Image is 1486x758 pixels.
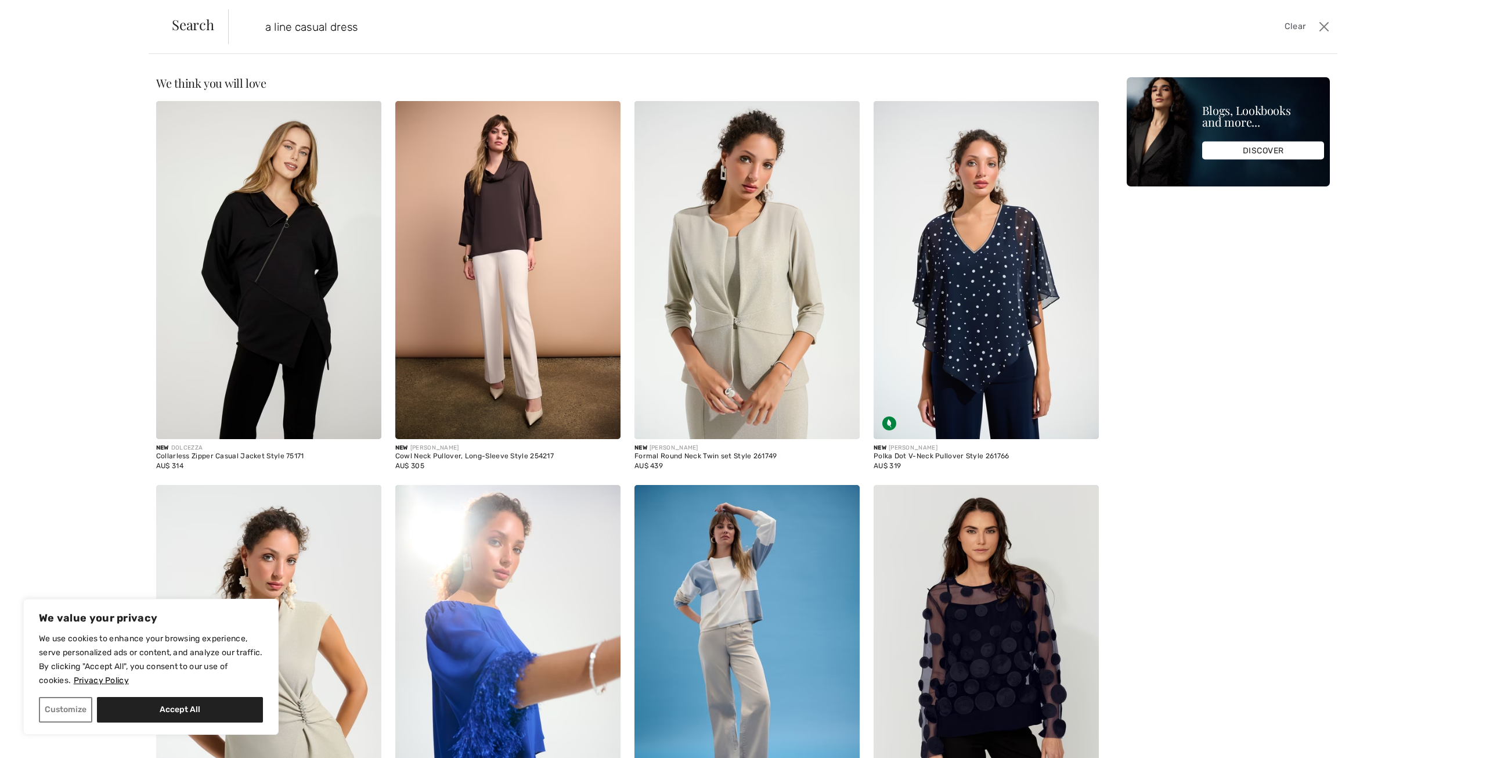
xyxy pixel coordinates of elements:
[634,444,647,451] span: New
[156,444,169,451] span: New
[874,452,1099,461] div: Polka Dot V-Neck Pullover Style 261766
[97,697,263,723] button: Accept All
[882,416,896,430] img: Sustainable Fabric
[156,101,381,439] img: Collarless Zipper Casual Jacket Style 75171. Black
[395,101,621,439] img: Cowl Neck Pullover, Long-Sleeve Style 254217. Mocha
[23,599,279,735] div: We value your privacy
[1285,20,1306,33] span: Clear
[874,101,1099,439] img: Polka Dot V-Neck Pullover Style 261766. Midnight Blue/Vanilla
[156,444,381,452] div: DOLCEZZA
[634,452,860,461] div: Formal Round Neck Twin set Style 261749
[1202,105,1324,128] div: Blogs, Lookbooks and more...
[73,675,129,686] a: Privacy Policy
[634,444,860,452] div: [PERSON_NAME]
[874,444,1099,452] div: [PERSON_NAME]
[156,452,381,461] div: Collarless Zipper Casual Jacket Style 75171
[1202,142,1324,160] div: DISCOVER
[257,9,1051,44] input: TYPE TO SEARCH
[39,632,263,688] p: We use cookies to enhance your browsing experience, serve personalized ads or content, and analyz...
[39,697,92,723] button: Customize
[395,462,424,470] span: AU$ 305
[39,611,263,625] p: We value your privacy
[395,444,408,451] span: New
[26,8,50,19] span: Help
[634,101,860,439] img: Formal Round Neck Twin set Style 261749. Champagne 171
[874,444,886,451] span: New
[1127,77,1330,186] img: Blogs, Lookbooks and more...
[874,462,901,470] span: AU$ 319
[156,462,183,470] span: AU$ 314
[1315,17,1333,36] button: Close
[156,75,266,91] span: We think you will love
[634,462,663,470] span: AU$ 439
[395,444,621,452] div: [PERSON_NAME]
[172,17,214,31] span: Search
[395,452,621,461] div: Cowl Neck Pullover, Long-Sleeve Style 254217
